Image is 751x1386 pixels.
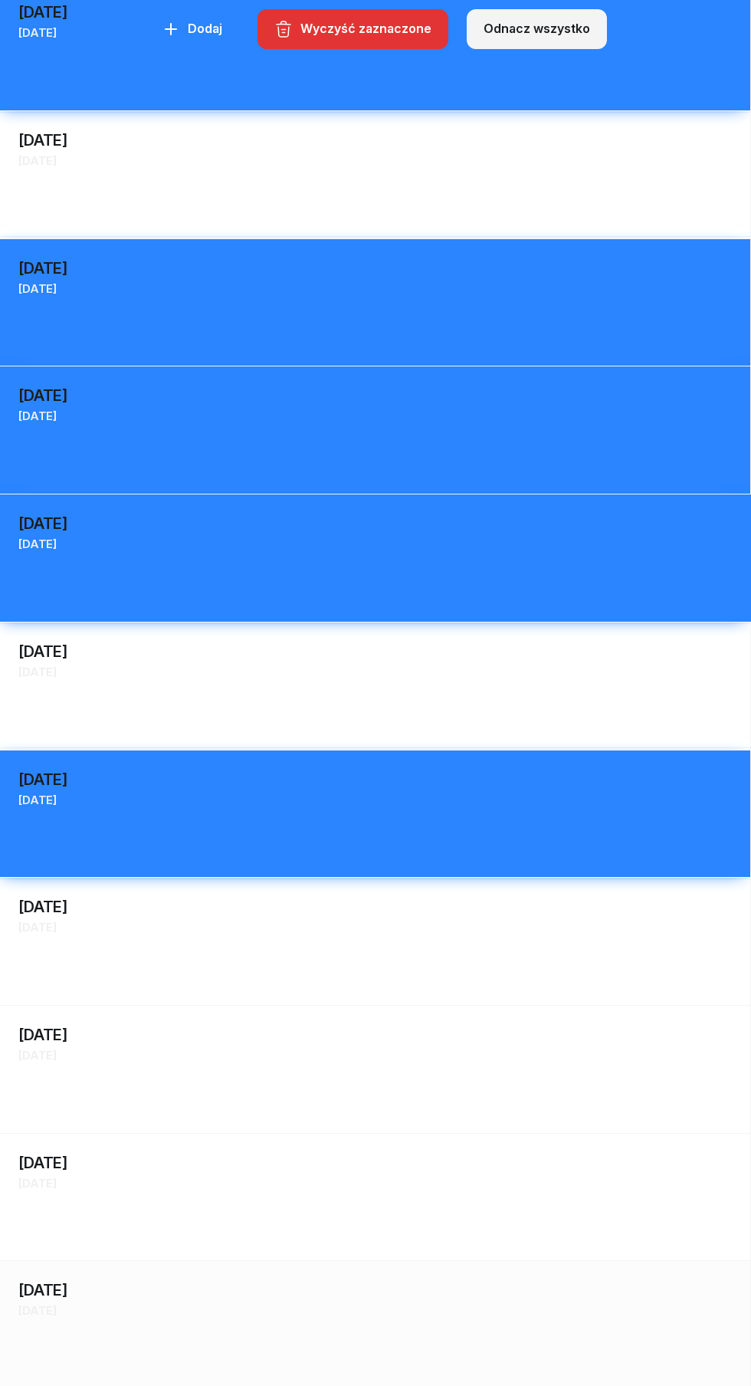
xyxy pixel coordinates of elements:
span: [DATE] [18,793,57,807]
div: [DATE] [18,513,733,534]
span: [DATE] [18,409,57,423]
div: [DATE] [18,896,732,918]
div: [DATE] [18,1279,732,1301]
span: [DATE] [18,920,57,934]
div: [DATE] [18,641,732,662]
button: Dodaj [145,9,239,49]
span: [DATE] [18,1048,57,1062]
div: Dodaj [162,19,222,39]
span: [DATE] [18,1303,57,1318]
div: Odnacz wszystko [484,19,590,39]
div: [DATE] [18,130,732,151]
div: [DATE] [18,258,732,279]
div: [DATE] [18,385,732,406]
span: [DATE] [18,1176,57,1191]
div: [DATE] [18,769,732,790]
span: [DATE] [18,665,57,679]
div: [DATE] [18,1024,732,1046]
span: [DATE] [18,281,57,296]
div: Wyczyść zaznaczone [274,19,431,39]
button: Wyczyść zaznaczone [257,9,448,49]
span: [DATE] [18,153,57,168]
span: [DATE] [18,537,57,551]
div: [DATE] [18,1152,732,1174]
button: Odnacz wszystko [467,9,607,49]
